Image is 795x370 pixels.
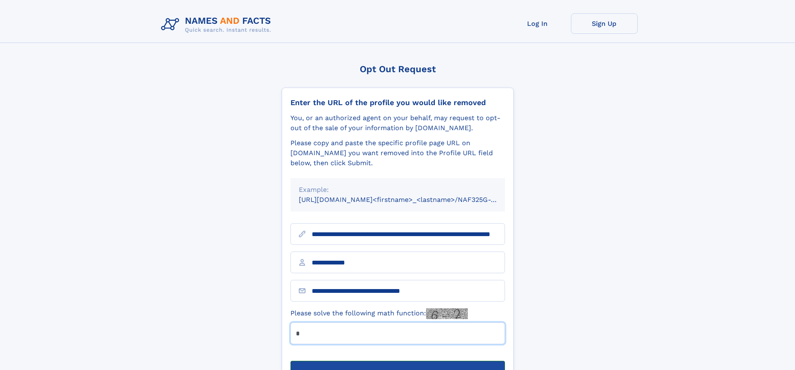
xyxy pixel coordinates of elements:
[571,13,638,34] a: Sign Up
[299,185,497,195] div: Example:
[290,138,505,168] div: Please copy and paste the specific profile page URL on [DOMAIN_NAME] you want removed into the Pr...
[290,308,468,319] label: Please solve the following math function:
[158,13,278,36] img: Logo Names and Facts
[290,113,505,133] div: You, or an authorized agent on your behalf, may request to opt-out of the sale of your informatio...
[282,64,514,74] div: Opt Out Request
[504,13,571,34] a: Log In
[290,98,505,107] div: Enter the URL of the profile you would like removed
[299,196,521,204] small: [URL][DOMAIN_NAME]<firstname>_<lastname>/NAF325G-xxxxxxxx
